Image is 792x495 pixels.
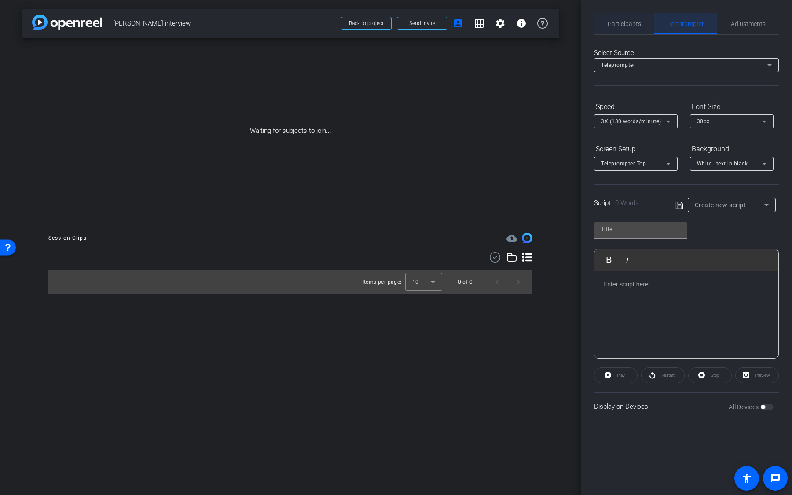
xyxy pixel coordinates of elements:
[608,21,641,27] span: Participants
[594,198,663,208] div: Script
[495,18,506,29] mat-icon: settings
[619,251,636,268] button: Italic (⌘I)
[113,15,336,32] span: [PERSON_NAME] interview
[601,62,635,68] span: Teleprompter
[731,21,766,27] span: Adjustments
[474,18,484,29] mat-icon: grid_on
[594,392,779,421] div: Display on Devices
[668,21,704,27] span: Teleprompter
[594,142,678,157] div: Screen Setup
[453,18,463,29] mat-icon: account_box
[729,403,760,411] label: All Devices
[522,233,532,243] img: Session clips
[601,251,617,268] button: Bold (⌘B)
[32,15,102,30] img: app-logo
[508,271,529,293] button: Next page
[741,473,752,484] mat-icon: accessibility
[516,18,527,29] mat-icon: info
[594,48,779,58] div: Select Source
[601,224,680,235] input: Title
[697,161,748,167] span: White - text in black
[506,233,517,243] mat-icon: cloud_upload
[349,20,384,26] span: Back to project
[601,161,646,167] span: Teleprompter Top
[397,17,447,30] button: Send invite
[363,278,402,286] div: Items per page:
[48,234,87,242] div: Session Clips
[594,99,678,114] div: Speed
[601,118,661,125] span: 3X (130 words/minute)
[487,271,508,293] button: Previous page
[341,17,392,30] button: Back to project
[697,118,710,125] span: 30px
[695,202,746,209] span: Create new script
[22,38,559,224] div: Waiting for subjects to join...
[615,199,639,207] span: 0 Words
[506,233,517,243] span: Destinations for your clips
[409,20,435,27] span: Send invite
[690,99,774,114] div: Font Size
[690,142,774,157] div: Background
[458,278,473,286] div: 0 of 0
[770,473,781,484] mat-icon: message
